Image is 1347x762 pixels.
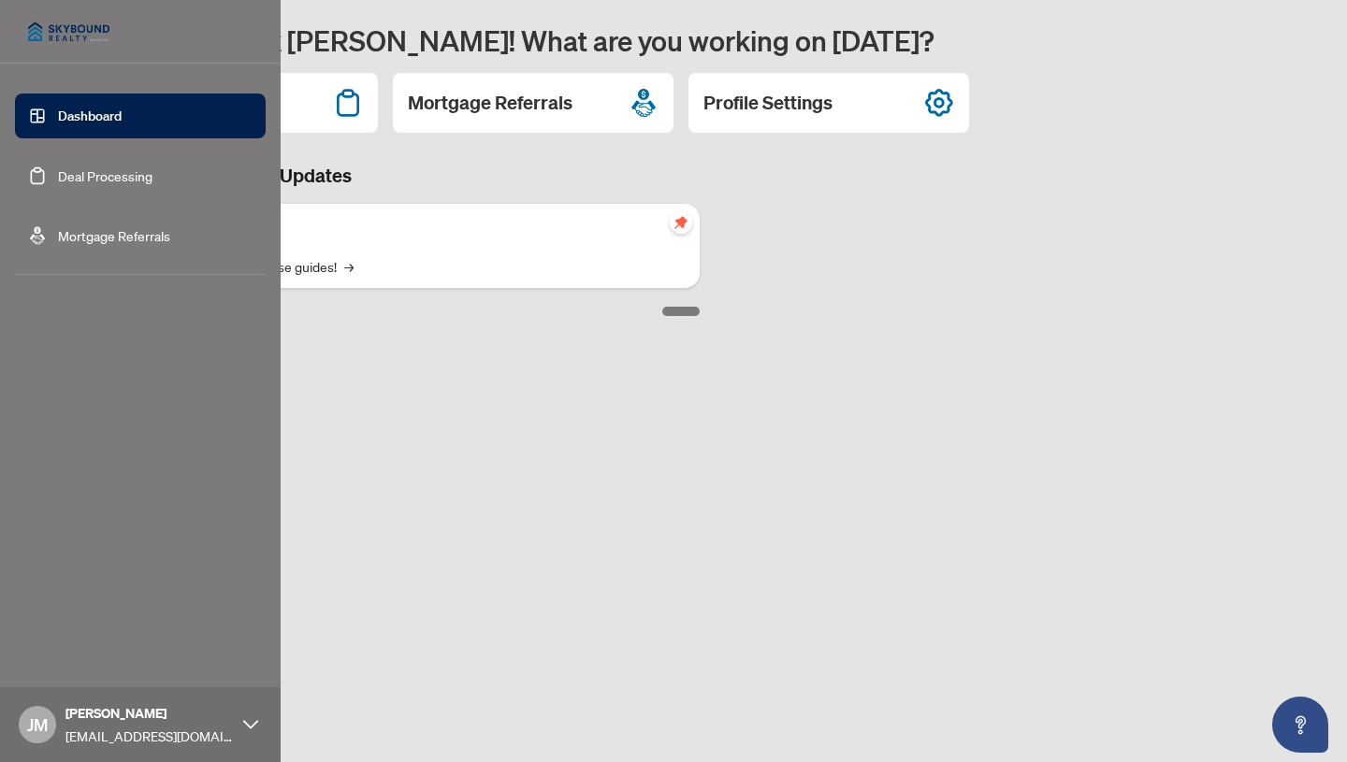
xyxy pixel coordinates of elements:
a: Deal Processing [58,167,152,184]
a: Mortgage Referrals [58,227,170,244]
h1: Welcome back [PERSON_NAME]! What are you working on [DATE]? [97,22,1325,58]
img: logo [15,9,123,54]
span: [EMAIL_ADDRESS][DOMAIN_NAME] [65,726,234,746]
h2: Profile Settings [703,90,833,116]
p: Self-Help [196,215,685,236]
span: → [344,256,354,277]
span: pushpin [670,211,692,234]
span: [PERSON_NAME] [65,703,234,724]
a: Dashboard [58,108,122,124]
h3: Brokerage & Industry Updates [97,163,700,189]
h2: Mortgage Referrals [408,90,572,116]
span: JM [27,712,48,738]
button: Open asap [1272,697,1328,753]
